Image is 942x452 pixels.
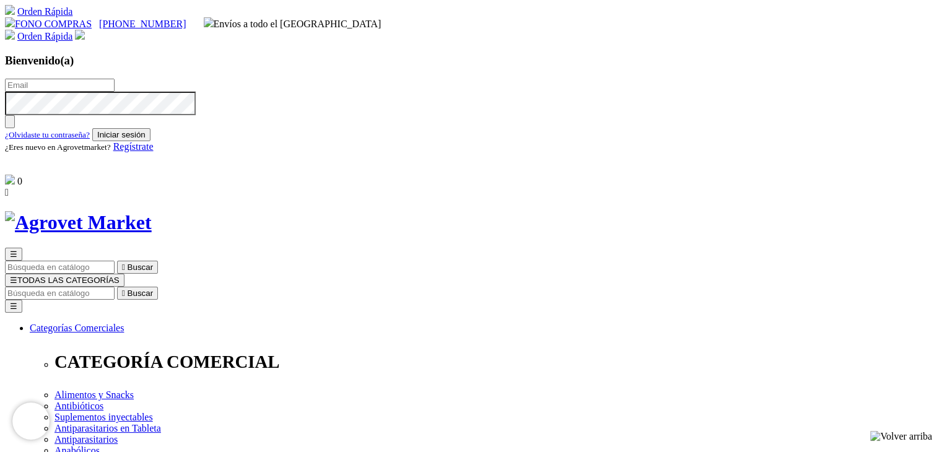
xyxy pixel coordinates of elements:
[75,30,85,40] img: user.svg
[99,19,186,29] a: [PHONE_NUMBER]
[5,130,90,139] small: ¿Olvidaste tu contraseña?
[122,289,125,298] i: 
[5,5,15,15] img: shopping-cart.svg
[5,261,115,274] input: Buscar
[75,31,85,41] a: Acceda a su cuenta de cliente
[55,401,103,411] a: Antibióticos
[204,19,382,29] span: Envíos a todo el [GEOGRAPHIC_DATA]
[5,300,22,313] button: ☰
[5,19,92,29] a: FONO COMPRAS
[117,261,158,274] button:  Buscar
[122,263,125,272] i: 
[55,423,161,433] a: Antiparasitarios en Tableta
[5,187,9,198] i: 
[5,175,15,185] img: shopping-bag.svg
[10,276,17,285] span: ☰
[128,263,153,272] span: Buscar
[113,141,154,152] a: Regístrate
[92,128,150,141] button: Iniciar sesión
[117,287,158,300] button:  Buscar
[870,431,932,442] img: Volver arriba
[30,323,124,333] a: Categorías Comerciales
[5,17,15,27] img: phone.svg
[55,389,134,400] a: Alimentos y Snacks
[17,176,22,186] span: 0
[128,289,153,298] span: Buscar
[5,30,15,40] img: shopping-cart.svg
[55,352,937,372] p: CATEGORÍA COMERCIAL
[5,54,937,67] h3: Bienvenido(a)
[5,274,124,287] button: ☰TODAS LAS CATEGORÍAS
[5,287,115,300] input: Buscar
[17,6,72,17] a: Orden Rápida
[204,17,214,27] img: delivery-truck.svg
[55,412,153,422] a: Suplementos inyectables
[55,434,118,445] a: Antiparasitarios
[17,31,72,41] a: Orden Rápida
[5,129,90,139] a: ¿Olvidaste tu contraseña?
[10,250,17,259] span: ☰
[12,402,50,440] iframe: Brevo live chat
[5,142,111,152] small: ¿Eres nuevo en Agrovetmarket?
[5,248,22,261] button: ☰
[5,79,115,92] input: Email
[5,211,152,234] img: Agrovet Market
